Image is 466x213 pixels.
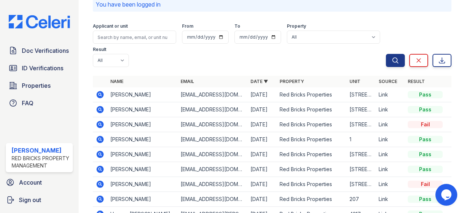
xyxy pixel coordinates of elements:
td: Link [376,87,405,102]
td: Link [376,162,405,177]
span: FAQ [22,99,33,107]
span: Doc Verifications [22,46,69,55]
span: Account [19,178,42,187]
label: To [234,23,240,29]
a: Date ▼ [250,79,268,84]
td: [STREET_ADDRESS] [347,102,376,117]
td: Link [376,177,405,192]
div: Fail [408,121,443,128]
td: 207 [347,192,376,207]
span: Sign out [19,196,41,204]
td: Link [376,117,405,132]
td: Red Bricks Properties [277,117,347,132]
a: Doc Verifications [6,43,73,58]
td: Red Bricks Properties [277,147,347,162]
a: ID Verifications [6,61,73,75]
span: ID Verifications [22,64,63,72]
td: [DATE] [248,102,277,117]
td: [DATE] [248,147,277,162]
td: [PERSON_NAME] [107,132,177,147]
td: Link [376,147,405,162]
td: [DATE] [248,132,277,147]
label: Result [93,47,106,52]
td: [EMAIL_ADDRESS][DOMAIN_NAME] [178,132,248,147]
div: Pass [408,136,443,143]
td: Red Bricks Properties [277,192,347,207]
div: Pass [408,106,443,113]
td: [EMAIL_ADDRESS][DOMAIN_NAME] [178,177,248,192]
td: [PERSON_NAME] [107,87,177,102]
div: Pass [408,151,443,158]
a: Properties [6,78,73,93]
input: Search by name, email, or unit number [93,31,176,44]
div: Pass [408,91,443,98]
td: Red Bricks Properties [277,87,347,102]
td: Red Bricks Properties [277,102,347,117]
td: [STREET_ADDRESS] [347,162,376,177]
td: [STREET_ADDRESS] [347,177,376,192]
td: [PERSON_NAME] [107,192,177,207]
label: From [182,23,193,29]
td: [EMAIL_ADDRESS][DOMAIN_NAME] [178,87,248,102]
td: [PERSON_NAME] [107,117,177,132]
td: Link [376,102,405,117]
td: Red Bricks Properties [277,132,347,147]
td: [EMAIL_ADDRESS][DOMAIN_NAME] [178,102,248,117]
td: [STREET_ADDRESS] [347,147,376,162]
td: Red Bricks Properties [277,162,347,177]
td: [STREET_ADDRESS] [347,87,376,102]
iframe: chat widget [435,184,459,206]
td: [DATE] [248,192,277,207]
a: Source [379,79,397,84]
td: [PERSON_NAME] [107,102,177,117]
a: Account [3,175,76,190]
img: CE_Logo_Blue-a8612792a0a2168367f1c8372b55b34899dd931a85d93a1a3d3e32e68fde9ad4.png [3,15,76,29]
a: Unit [349,79,360,84]
td: [EMAIL_ADDRESS][DOMAIN_NAME] [178,117,248,132]
td: [EMAIL_ADDRESS][DOMAIN_NAME] [178,147,248,162]
td: [DATE] [248,177,277,192]
div: Pass [408,166,443,173]
label: Applicant or unit [93,23,128,29]
a: Sign out [3,193,76,207]
a: FAQ [6,96,73,110]
td: [STREET_ADDRESS] [347,117,376,132]
td: Red Bricks Properties [277,177,347,192]
td: [PERSON_NAME] [107,177,177,192]
div: Fail [408,181,443,188]
td: [EMAIL_ADDRESS][DOMAIN_NAME] [178,162,248,177]
td: [PERSON_NAME] [107,162,177,177]
td: [PERSON_NAME] [107,147,177,162]
div: Red Bricks Property Management [12,155,70,169]
td: [DATE] [248,162,277,177]
td: [DATE] [248,117,277,132]
td: [DATE] [248,87,277,102]
label: Property [287,23,306,29]
div: Pass [408,196,443,203]
td: 1 [347,132,376,147]
a: Name [110,79,123,84]
td: [EMAIL_ADDRESS][DOMAIN_NAME] [178,192,248,207]
td: Link [376,132,405,147]
a: Email [181,79,194,84]
span: Properties [22,81,51,90]
a: Result [408,79,425,84]
div: [PERSON_NAME] [12,146,70,155]
a: Property [280,79,304,84]
td: Link [376,192,405,207]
